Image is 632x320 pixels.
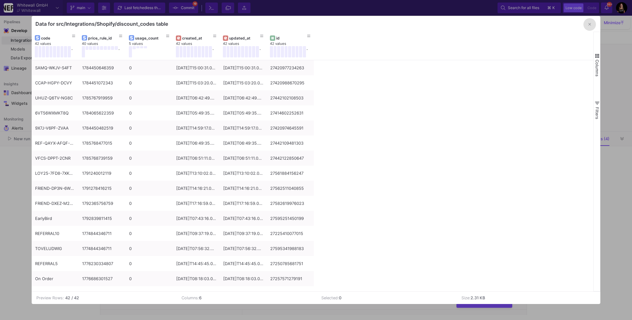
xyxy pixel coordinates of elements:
div: 42 values [223,41,270,46]
div: 5 values [129,41,176,46]
div: 1785768739159 [82,151,122,166]
div: 27420977234263 [270,61,310,75]
div: [DATE]T14:16:21.000Z [223,181,263,196]
div: EarlyBird [35,211,75,226]
div: [DATE]T14:45:45.000Z [223,256,263,271]
div: 0 [129,271,169,286]
div: code [41,36,72,40]
div: 1784450482519 [82,121,122,136]
div: 0 [129,256,169,271]
div: BOGO [35,286,75,301]
b: 6 [199,296,202,300]
div: [DATE]T07:56:32.000Z [223,241,263,256]
div: 1776230334807 [82,256,122,271]
div: 1776686432599 [82,286,122,301]
div: 0 [129,241,169,256]
div: 27595341988183 [270,241,310,256]
div: 0 [129,151,169,166]
div: [DATE]T15:00:31.000Z [223,61,263,75]
div: usage_count [135,36,166,40]
div: FRIEND-DXEZ-M2ZF-JNMU [35,196,75,211]
div: 0 [129,76,169,90]
div: 0 [129,166,169,181]
div: 1784065622359 [82,106,122,120]
div: 27442122850647 [270,151,310,166]
div: 1774844346711 [82,226,122,241]
div: [DATE]T05:49:35.000Z [223,106,263,120]
div: Preview Rows: [36,295,64,301]
div: [DATE]T15:00:31.000Z [176,61,216,75]
b: 0 [339,296,341,300]
div: 0 [129,211,169,226]
div: 27420988670295 [270,76,310,90]
div: [DATE]T06:49:35.000Z [176,136,216,151]
div: 0 [129,181,169,196]
div: UHUZ-Q6TV-NG8C [35,91,75,105]
div: 1792839811415 [82,211,122,226]
div: 1784451072343 [82,76,122,90]
div: updated_at [229,36,260,40]
div: 1784450646359 [82,61,122,75]
td: Size: [457,292,597,304]
div: VFCS-DPPT-2CNR [35,151,75,166]
div: 9X7J-V6PF-ZVAA [35,121,75,136]
div: id [276,36,307,40]
span: Columns [595,60,600,77]
div: [DATE]T14:59:17.000Z [176,121,216,136]
div: 27442109481303 [270,136,310,151]
div: [DATE]T09:37:19.000Z [223,226,263,241]
div: . [213,46,213,57]
div: [DATE]T17:16:59.000Z [176,196,216,211]
div: [DATE]T07:43:16.000Z [223,211,263,226]
div: 27257571410263 [270,286,310,301]
div: 0 [129,196,169,211]
div: [DATE]T14:45:45.000Z [176,256,216,271]
div: [DATE]T06:51:11.000Z [176,151,216,166]
div: 27225410077015 [270,226,310,241]
div: 6VT56WXMKT8Q [35,106,75,120]
div: [DATE]T14:59:17.000Z [223,121,263,136]
b: / 42 [71,295,79,301]
div: 42 values [176,41,223,46]
div: FRIEND-DP3N-6W8K-6FXT [35,181,75,196]
div: [DATE]T15:03:20.000Z [176,76,216,90]
span: Filters [595,107,600,119]
div: [DATE]T08:18:03.000Z [176,271,216,286]
div: 1774844346711 [82,241,122,256]
div: 27595251450199 [270,211,310,226]
div: . [118,46,119,57]
div: Data for src/Integrations/Shopify/discount_codes table [35,21,168,27]
div: [DATE]T07:56:32.000Z [176,241,216,256]
div: price_rule_id [88,36,119,40]
div: CCAP-HGPY-DCVY [35,76,75,90]
div: 0 [129,136,169,151]
div: On Order [35,271,75,286]
div: [DATE]T06:42:49.000Z [176,91,216,105]
div: 42 values [270,41,317,46]
div: 27414602252631 [270,106,310,120]
div: 0 [129,91,169,105]
div: 27250785681751 [270,256,310,271]
div: REFERRAL10 [35,226,75,241]
div: 27257571279191 [270,271,310,286]
div: 27582619976023 [270,196,310,211]
div: . [260,46,261,57]
div: [DATE]T13:10:02.000Z [223,166,263,181]
div: 1776686301527 [82,271,122,286]
div: [DATE]T09:37:19.000Z [176,226,216,241]
div: created_at [182,36,213,40]
div: TOVELUDWIG [35,241,75,256]
div: 42 values [35,41,82,46]
div: 0 [129,106,169,120]
div: SAMQ-WKJV-S4FT [35,61,75,75]
div: 27562511040855 [270,181,310,196]
div: . [307,46,308,57]
div: . [71,46,72,57]
div: [DATE]T15:03:20.000Z [223,76,263,90]
div: [DATE]T05:49:35.000Z [176,106,216,120]
b: 42 [65,295,70,301]
div: 27420974645591 [270,121,310,136]
div: [DATE]T14:16:21.000Z [176,181,216,196]
td: Selected: [317,292,456,304]
div: 40 values [82,41,129,46]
